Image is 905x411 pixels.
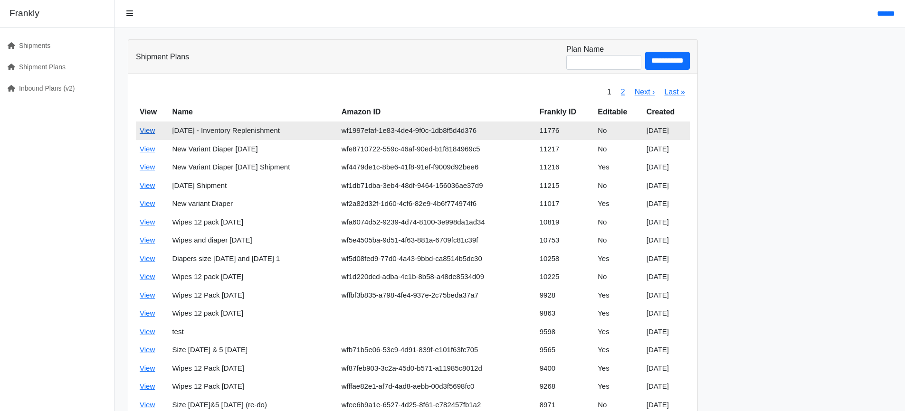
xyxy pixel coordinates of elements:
td: wf4479de1c-8be6-41f8-91ef-f9009d92bee6 [338,158,536,177]
td: [DATE] [643,359,690,378]
td: No [594,177,643,195]
a: View [140,254,155,262]
td: Yes [594,286,643,305]
td: 9400 [536,359,594,378]
a: View [140,291,155,299]
td: wfe8710722-559c-46af-90ed-b1f8184969c5 [338,140,536,159]
td: [DATE] [643,268,690,286]
nav: pager [602,82,690,103]
a: View [140,364,155,372]
td: Wipes 12 Pack [DATE] [168,286,337,305]
a: View [140,401,155,409]
td: test [168,323,337,341]
td: Yes [594,323,643,341]
td: [DATE] [643,286,690,305]
td: 10819 [536,213,594,232]
td: [DATE] [643,158,690,177]
span: 1 [602,82,616,103]
td: 10258 [536,250,594,268]
td: No [594,231,643,250]
td: wf2a82d32f-1d60-4cf6-82e9-4b6f774974f6 [338,195,536,213]
td: [DATE] [643,140,690,159]
a: View [140,199,155,207]
td: wfb71b5e06-53c9-4d91-839f-e101f63fc705 [338,341,536,359]
td: Wipes 12 pack [DATE] [168,213,337,232]
a: View [140,163,155,171]
a: View [140,272,155,280]
td: 11216 [536,158,594,177]
td: No [594,140,643,159]
td: wf5d08fed9-77d0-4a43-9bbd-ca8514b5dc30 [338,250,536,268]
td: 10225 [536,268,594,286]
td: Wipes 12 pack [DATE] [168,304,337,323]
th: Amazon ID [338,103,536,121]
td: wfa6074d52-9239-4d74-8100-3e998da1ad34 [338,213,536,232]
td: Yes [594,158,643,177]
td: [DATE] [643,177,690,195]
td: Yes [594,377,643,396]
a: 2 [621,88,625,96]
td: 11215 [536,177,594,195]
td: 11217 [536,140,594,159]
td: Yes [594,304,643,323]
td: [DATE] [643,121,690,140]
td: [DATE] [643,231,690,250]
td: [DATE] Shipment [168,177,337,195]
a: View [140,327,155,336]
td: [DATE] [643,195,690,213]
td: Size [DATE] & 5 [DATE] [168,341,337,359]
td: wf87feb903-3c2a-45d0-b571-a11985c8012d [338,359,536,378]
td: [DATE] [643,250,690,268]
td: wfffae82e1-af7d-4ad8-aebb-00d3f5698fc0 [338,377,536,396]
td: [DATE] [643,341,690,359]
td: wf1db71dba-3eb4-48df-9464-156036ae37d9 [338,177,536,195]
th: Created [643,103,690,121]
td: Wipes and diaper [DATE] [168,231,337,250]
td: wf1997efaf-1e83-4de4-9f0c-1db8f5d4d376 [338,121,536,140]
a: Last » [664,88,685,96]
td: 9928 [536,286,594,305]
td: Yes [594,359,643,378]
th: Frankly ID [536,103,594,121]
td: 11017 [536,195,594,213]
a: View [140,382,155,390]
td: 9565 [536,341,594,359]
td: No [594,213,643,232]
th: View [136,103,168,121]
td: New Variant Diaper [DATE] [168,140,337,159]
td: Yes [594,250,643,268]
td: 9598 [536,323,594,341]
a: View [140,346,155,354]
a: View [140,309,155,317]
td: No [594,121,643,140]
td: [DATE] [643,323,690,341]
td: 10753 [536,231,594,250]
td: New Variant Diaper [DATE] Shipment [168,158,337,177]
td: wf1d220dcd-adba-4c1b-8b58-a48de8534d09 [338,268,536,286]
a: Next › [635,88,655,96]
label: Plan Name [566,44,604,55]
h3: Shipment Plans [136,52,189,61]
td: 11776 [536,121,594,140]
a: View [140,181,155,189]
td: [DATE] [643,377,690,396]
td: Wipes 12 Pack [DATE] [168,359,337,378]
a: View [140,126,155,134]
td: wffbf3b835-a798-4fe4-937e-2c75beda37a7 [338,286,536,305]
td: [DATE] [643,213,690,232]
a: View [140,236,155,244]
td: [DATE] - Inventory Replenishment [168,121,337,140]
td: 9268 [536,377,594,396]
a: View [140,145,155,153]
td: Wipes 12 pack [DATE] [168,268,337,286]
td: Yes [594,195,643,213]
td: [DATE] [643,304,690,323]
th: Editable [594,103,643,121]
td: wf5e4505ba-9d51-4f63-881a-6709fc81c39f [338,231,536,250]
td: No [594,268,643,286]
a: View [140,218,155,226]
th: Name [168,103,337,121]
td: New variant Diaper [168,195,337,213]
td: 9863 [536,304,594,323]
td: Yes [594,341,643,359]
